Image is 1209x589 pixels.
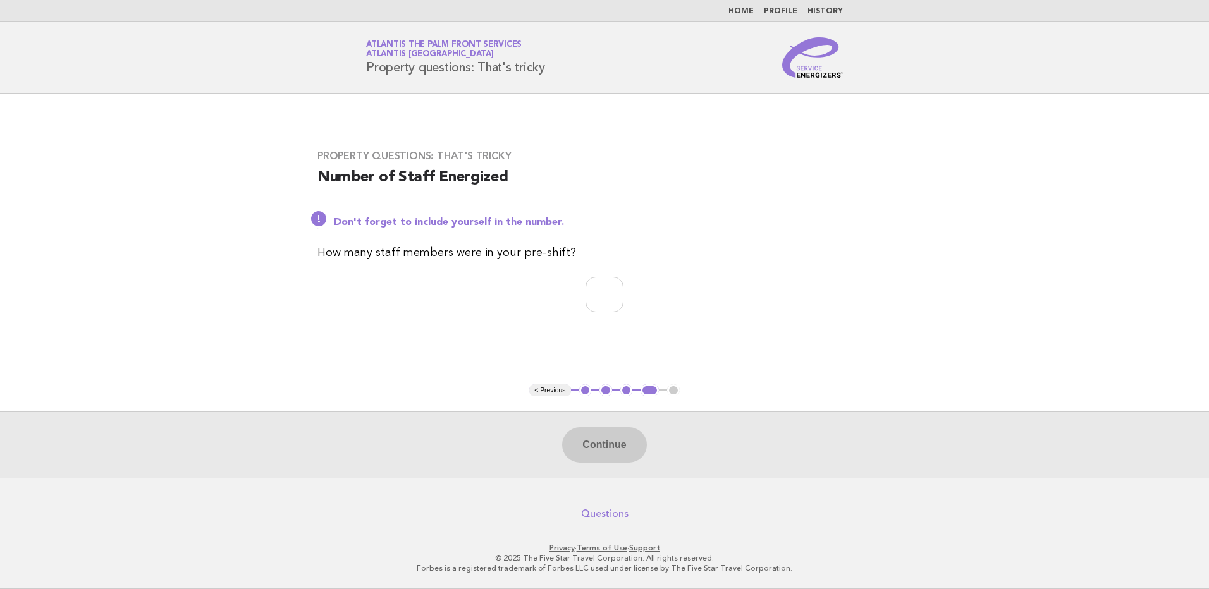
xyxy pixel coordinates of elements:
[317,167,892,198] h2: Number of Staff Energized
[529,384,570,397] button: < Previous
[579,384,592,397] button: 1
[764,8,797,15] a: Profile
[549,543,575,552] a: Privacy
[620,384,633,397] button: 3
[728,8,754,15] a: Home
[317,244,892,262] p: How many staff members were in your pre-shift?
[581,507,629,520] a: Questions
[629,543,660,552] a: Support
[599,384,612,397] button: 2
[317,150,892,162] h3: Property questions: That's tricky
[218,543,991,553] p: · ·
[218,553,991,563] p: © 2025 The Five Star Travel Corporation. All rights reserved.
[577,543,627,552] a: Terms of Use
[218,563,991,573] p: Forbes is a registered trademark of Forbes LLC used under license by The Five Star Travel Corpora...
[366,41,545,74] h1: Property questions: That's tricky
[334,216,892,229] p: Don't forget to include yourself in the number.
[641,384,659,397] button: 4
[807,8,843,15] a: History
[366,40,522,58] a: Atlantis The Palm Front ServicesAtlantis [GEOGRAPHIC_DATA]
[782,37,843,78] img: Service Energizers
[366,51,494,59] span: Atlantis [GEOGRAPHIC_DATA]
